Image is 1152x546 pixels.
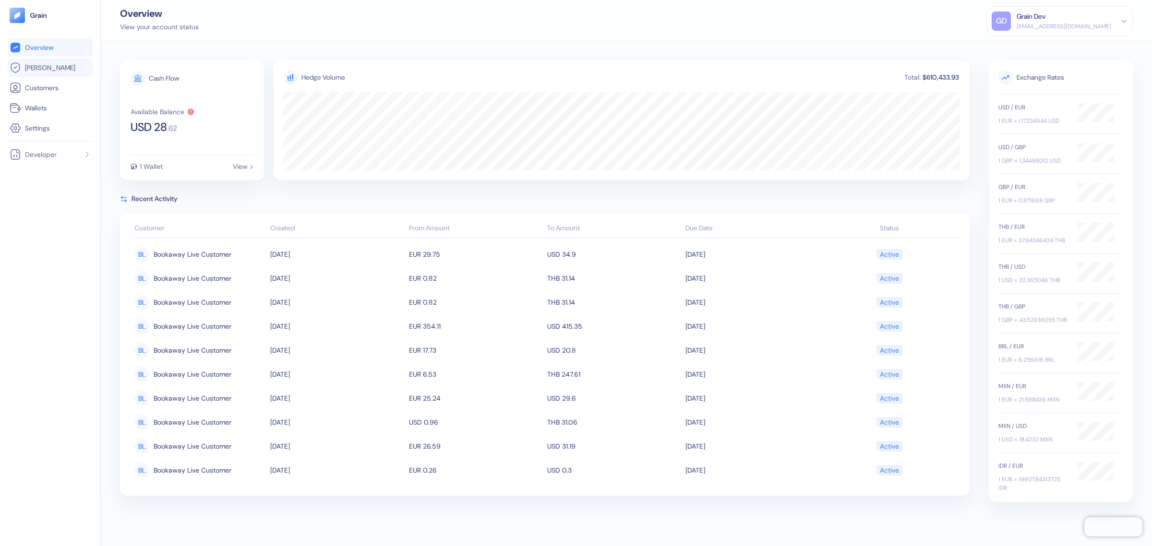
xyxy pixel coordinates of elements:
div: $610,433.93 [922,74,960,81]
td: [DATE] [683,290,821,314]
img: logo [30,12,48,19]
div: THB / EUR [998,223,1068,231]
div: THB / USD [998,262,1068,271]
span: Exchange Rates [998,70,1123,84]
th: Created [268,219,406,238]
span: Bookaway Live Customer [154,366,231,382]
td: USD 29.6 [545,386,683,410]
td: THB 247.61 [545,362,683,386]
div: 1 EUR = 37.94346424 THB [998,236,1068,245]
span: Wallets [25,103,47,113]
th: From Amount [407,219,545,238]
td: [DATE] [268,458,406,482]
td: [DATE] [683,362,821,386]
td: [DATE] [683,458,821,482]
span: Bookaway Live Customer [154,342,231,358]
div: BL [134,343,149,357]
div: BL [134,415,149,429]
div: 1 Wallet [140,163,163,170]
div: 1 GBP = 43.52936055 THB [998,316,1068,324]
span: Developer [25,150,57,159]
td: [DATE] [268,362,406,386]
th: Customer [130,219,268,238]
a: [PERSON_NAME] [10,62,91,73]
div: Active [880,390,899,406]
a: Settings [10,122,91,134]
span: Recent Activity [132,194,178,204]
td: THB 31.14 [545,266,683,290]
td: EUR 17.73 [407,338,545,362]
div: Cash Flow [149,75,179,82]
td: [DATE] [683,338,821,362]
span: Bookaway Live Customer [154,390,231,406]
td: [DATE] [683,314,821,338]
div: BL [134,367,149,381]
div: Overview [120,9,199,18]
td: USD 31.19 [545,434,683,458]
div: BL [134,463,149,477]
div: Status [824,223,955,233]
div: View your account status [120,22,199,32]
td: EUR 26.59 [407,434,545,458]
div: THB / GBP [998,302,1068,311]
span: Bookaway Live Customer [154,414,231,430]
a: Overview [10,42,91,53]
div: 1 USD = 32.365046 THB [998,276,1068,285]
div: BL [134,319,149,333]
td: USD 0.3 [545,458,683,482]
img: logo-tablet-V2.svg [10,8,25,23]
div: USD / GBP [998,143,1068,152]
td: EUR 354.11 [407,314,545,338]
div: GD [992,12,1011,31]
td: EUR 0.26 [407,458,545,482]
div: Grain Dev [1017,12,1045,22]
div: BRL / EUR [998,342,1068,351]
div: View > [233,163,253,170]
td: EUR 0.82 [407,266,545,290]
td: [DATE] [683,242,821,266]
div: MXN / USD [998,422,1068,430]
a: Customers [10,82,91,94]
span: Overview [25,43,53,52]
td: USD 34.9 [545,242,683,266]
div: Active [880,318,899,334]
td: [DATE] [268,338,406,362]
span: . 62 [167,125,177,132]
div: MXN / EUR [998,382,1068,391]
td: THB 31.14 [545,290,683,314]
td: THB 31.06 [545,410,683,434]
td: [DATE] [683,266,821,290]
span: USD 28 [131,121,167,133]
td: EUR 25.24 [407,386,545,410]
th: Due Date [683,219,821,238]
div: 1 GBP = 1.34495012 USD [998,156,1068,165]
div: Active [880,294,899,310]
div: 1 EUR = 6.256616 BRL [998,356,1068,364]
div: Active [880,270,899,286]
div: GBP / EUR [998,183,1068,191]
td: [DATE] [683,386,821,410]
div: BL [134,247,149,261]
td: [DATE] [268,290,406,314]
div: Hedge Volume [301,72,345,83]
div: 1 USD = 18.4232 MXN [998,435,1068,444]
iframe: Chatra live chat [1084,517,1142,536]
div: 1 EUR = 0.871668 GBP [998,196,1068,205]
div: 1 EUR = 19607.84313725 IDR [998,475,1068,492]
div: [EMAIL_ADDRESS][DOMAIN_NAME] [1017,22,1111,31]
td: [DATE] [683,410,821,434]
div: Total: [903,74,922,81]
span: Customers [25,83,59,93]
td: USD 0.96 [407,410,545,434]
div: Active [880,366,899,382]
span: Settings [25,123,50,133]
td: [DATE] [268,410,406,434]
span: Bookaway Live Customer [154,294,231,310]
div: Active [880,462,899,478]
div: Active [880,438,899,454]
td: USD 415.35 [545,314,683,338]
td: [DATE] [268,314,406,338]
div: USD / EUR [998,103,1068,112]
td: [DATE] [268,242,406,266]
td: EUR 0.82 [407,290,545,314]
